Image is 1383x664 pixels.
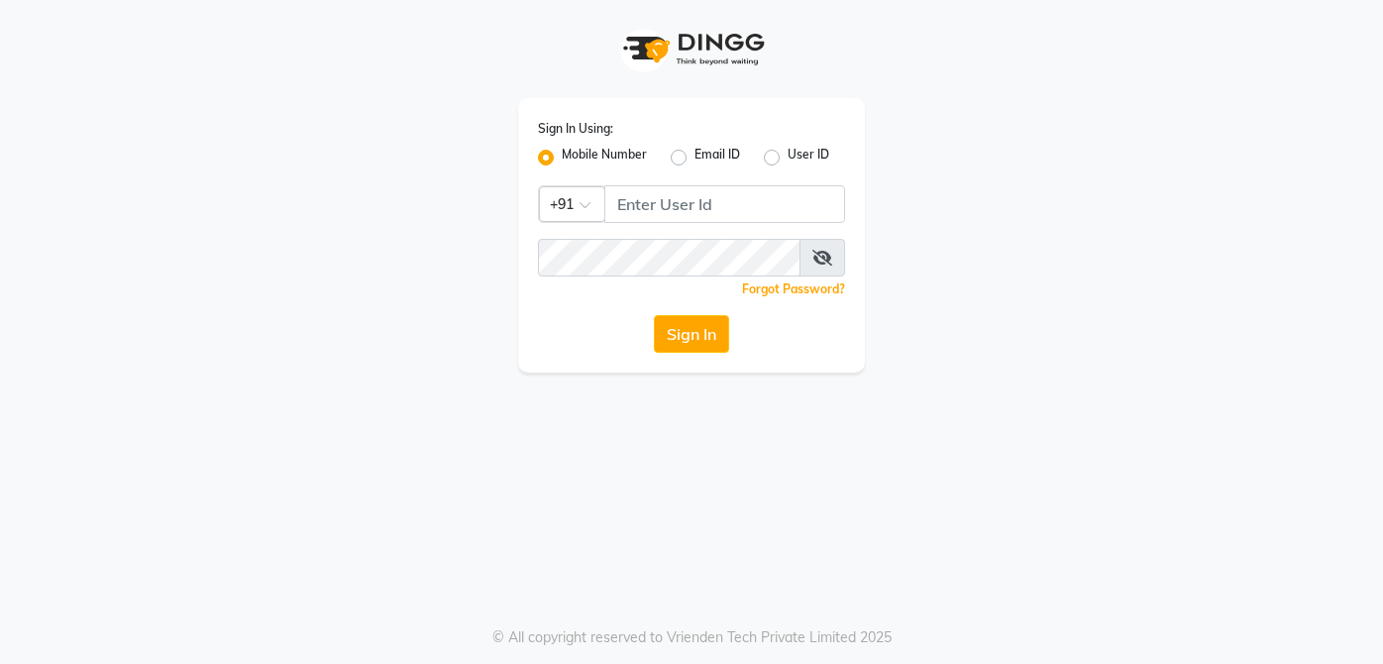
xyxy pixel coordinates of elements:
[694,146,740,169] label: Email ID
[742,281,845,296] a: Forgot Password?
[562,146,647,169] label: Mobile Number
[538,120,613,138] label: Sign In Using:
[604,185,845,223] input: Username
[654,315,729,353] button: Sign In
[788,146,829,169] label: User ID
[538,239,800,277] input: Username
[612,20,771,78] img: logo1.svg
